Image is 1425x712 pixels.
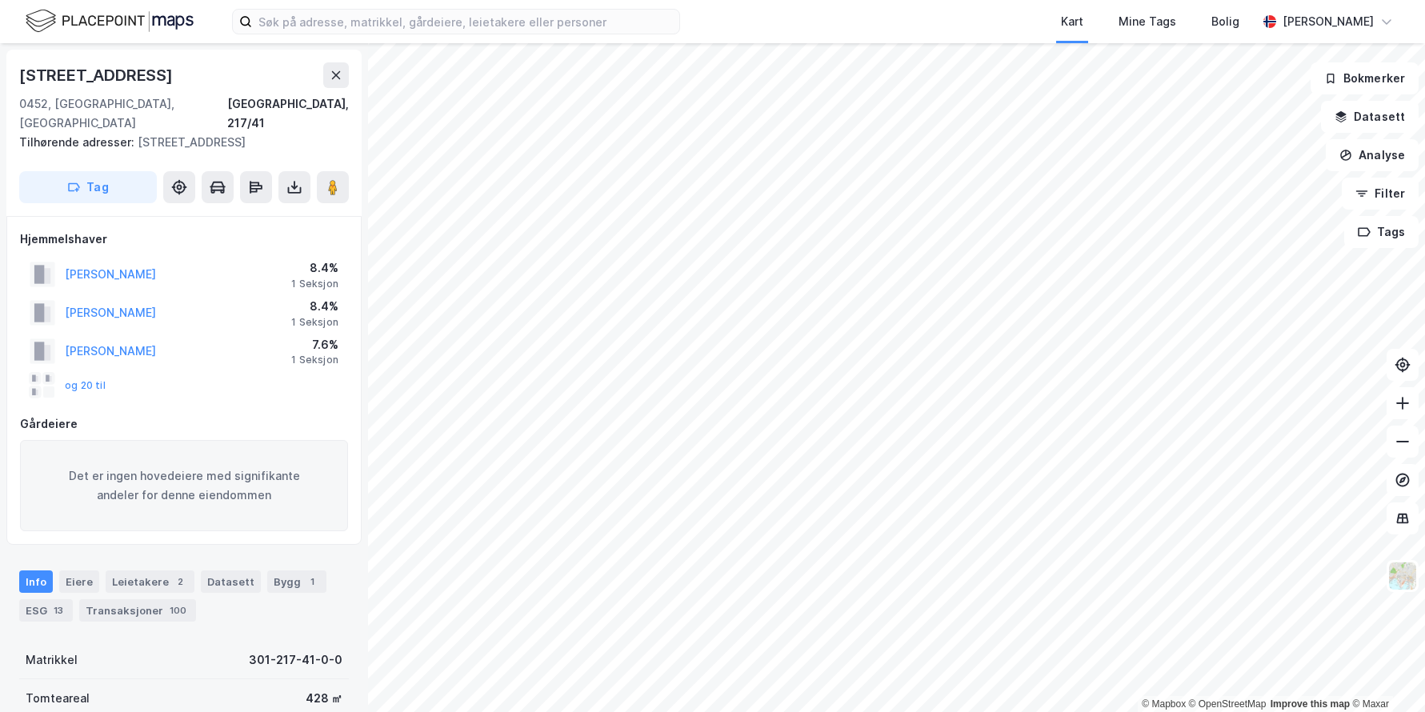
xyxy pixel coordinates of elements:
[291,258,338,278] div: 8.4%
[59,570,99,593] div: Eiere
[1189,698,1267,710] a: OpenStreetMap
[291,297,338,316] div: 8.4%
[1142,698,1186,710] a: Mapbox
[1326,139,1419,171] button: Analyse
[26,7,194,35] img: logo.f888ab2527a4732fd821a326f86c7f29.svg
[267,570,326,593] div: Bygg
[1271,698,1350,710] a: Improve this map
[1345,635,1425,712] div: Kontrollprogram for chat
[249,650,342,670] div: 301-217-41-0-0
[19,570,53,593] div: Info
[1211,12,1239,31] div: Bolig
[1283,12,1374,31] div: [PERSON_NAME]
[291,354,338,366] div: 1 Seksjon
[291,335,338,354] div: 7.6%
[19,171,157,203] button: Tag
[19,133,336,152] div: [STREET_ADDRESS]
[20,230,348,249] div: Hjemmelshaver
[1345,635,1425,712] iframe: Chat Widget
[1061,12,1083,31] div: Kart
[19,599,73,622] div: ESG
[166,602,190,618] div: 100
[306,689,342,708] div: 428 ㎡
[20,440,348,531] div: Det er ingen hovedeiere med signifikante andeler for denne eiendommen
[1344,216,1419,248] button: Tags
[19,135,138,149] span: Tilhørende adresser:
[79,599,196,622] div: Transaksjoner
[1311,62,1419,94] button: Bokmerker
[20,414,348,434] div: Gårdeiere
[19,94,227,133] div: 0452, [GEOGRAPHIC_DATA], [GEOGRAPHIC_DATA]
[1387,561,1418,591] img: Z
[252,10,679,34] input: Søk på adresse, matrikkel, gårdeiere, leietakere eller personer
[26,689,90,708] div: Tomteareal
[291,316,338,329] div: 1 Seksjon
[304,574,320,590] div: 1
[1119,12,1176,31] div: Mine Tags
[227,94,349,133] div: [GEOGRAPHIC_DATA], 217/41
[172,574,188,590] div: 2
[201,570,261,593] div: Datasett
[26,650,78,670] div: Matrikkel
[1342,178,1419,210] button: Filter
[106,570,194,593] div: Leietakere
[19,62,176,88] div: [STREET_ADDRESS]
[291,278,338,290] div: 1 Seksjon
[1321,101,1419,133] button: Datasett
[50,602,66,618] div: 13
